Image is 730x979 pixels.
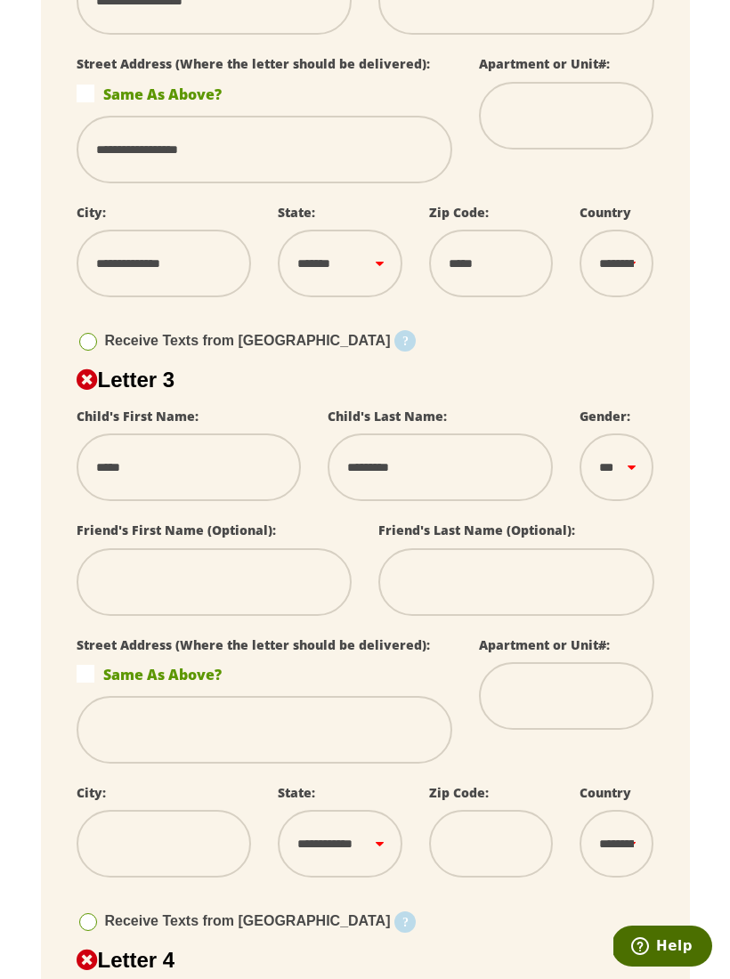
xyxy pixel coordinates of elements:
label: Same As Above? [77,665,453,683]
label: Apartment or Unit#: [479,55,610,72]
h2: Letter 4 [77,948,654,973]
span: Receive Texts from [GEOGRAPHIC_DATA] [105,913,391,928]
label: Country [580,204,631,221]
label: Child's First Name: [77,408,199,425]
label: Gender: [580,408,630,425]
label: City: [77,204,106,221]
label: State: [278,784,315,801]
label: City: [77,784,106,801]
label: Zip Code: [429,784,489,801]
span: Receive Texts from [GEOGRAPHIC_DATA] [105,333,391,348]
label: Apartment or Unit#: [479,636,610,653]
label: Country [580,784,631,801]
label: Same As Above? [77,85,453,102]
label: Street Address (Where the letter should be delivered): [77,636,430,653]
iframe: Opens a widget where you can find more information [613,926,712,970]
label: Street Address (Where the letter should be delivered): [77,55,430,72]
label: Child's Last Name: [328,408,447,425]
h2: Letter 3 [77,368,654,392]
label: Friend's Last Name (Optional): [378,522,575,538]
label: Friend's First Name (Optional): [77,522,276,538]
label: Zip Code: [429,204,489,221]
label: State: [278,204,315,221]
